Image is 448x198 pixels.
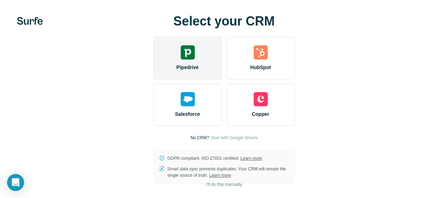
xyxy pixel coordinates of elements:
p: Smart data sync prevents duplicates. Your CRM will remain the single source of truth. [168,166,289,179]
a: Learn more [209,173,231,178]
p: GDPR compliant. ISO-27001 certified. [168,155,262,162]
button: I’ll do this manually [201,179,247,190]
img: hubspot's logo [254,45,268,60]
img: pipedrive's logo [181,45,195,60]
div: Open Intercom Messenger [7,174,24,191]
span: Copper [252,111,269,118]
img: salesforce's logo [181,92,195,106]
span: I’ll do this manually [206,181,242,188]
p: No CRM? [191,135,209,141]
img: copper's logo [254,92,268,106]
span: Salesforce [175,111,200,118]
h1: Select your CRM [153,14,295,28]
a: Learn more [240,156,262,161]
span: HubSpot [250,64,271,71]
span: Pipedrive [176,64,199,71]
button: Start with Google Sheets [210,135,257,141]
img: Surfe's logo [17,17,43,25]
